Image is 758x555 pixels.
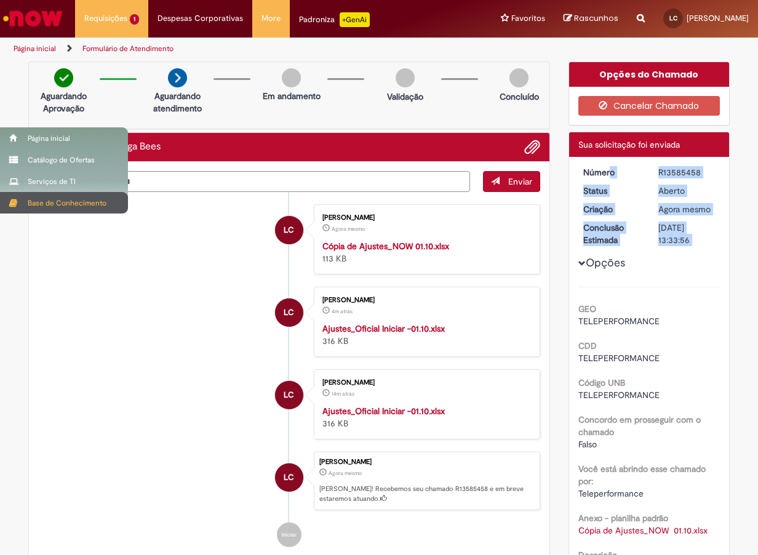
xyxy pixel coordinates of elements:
b: Código UNB [578,377,625,388]
div: R13585458 [658,166,716,178]
a: Download de Cópia de Ajustes_NOW 01.10.xlsx [578,525,708,536]
p: Validação [387,90,423,103]
img: check-circle-green.png [54,68,73,87]
time: 01/10/2025 11:29:43 [332,308,353,315]
div: [PERSON_NAME] [322,214,527,222]
dt: Status [574,185,650,197]
div: 316 KB [322,405,527,429]
li: LETICIA SOARES DE CARVALHO [38,452,540,511]
a: Rascunhos [564,13,618,25]
div: LETICIA SOARES DE CARVALHO [275,463,303,492]
span: Favoritos [511,12,545,25]
b: Concordo em prosseguir com o chamado [578,414,701,437]
img: img-circle-grey.png [509,68,529,87]
span: Teleperformance [578,488,644,499]
span: LC [284,215,294,245]
div: 113 KB [322,240,527,265]
b: Você está abrindo esse chamado por: [578,463,706,487]
b: Anexo - planilha padrão [578,513,668,524]
div: LETICIA SOARES DE CARVALHO [275,381,303,409]
a: Ajustes_Oficial Iniciar -01.10.xlsx [322,405,445,417]
div: 01/10/2025 11:33:53 [658,203,716,215]
img: img-circle-grey.png [282,68,301,87]
span: Agora mesmo [332,225,365,233]
span: 4m atrás [332,308,353,315]
b: CDD [578,340,597,351]
a: Formulário de Atendimento [82,44,174,54]
button: Enviar [483,171,540,192]
span: LC [284,380,294,410]
a: Cópia de Ajustes_NOW 01.10.xlsx [322,241,449,252]
div: [PERSON_NAME] [319,458,533,466]
a: Ajustes_Oficial Iniciar -01.10.xlsx [322,323,445,334]
span: Falso [578,439,597,450]
span: LC [284,463,294,492]
time: 01/10/2025 11:33:53 [658,204,711,215]
p: Aguardando atendimento [148,90,207,114]
dt: Conclusão Estimada [574,222,650,246]
div: 316 KB [322,322,527,347]
div: LETICIA SOARES DE CARVALHO [275,298,303,327]
span: 14m atrás [332,390,354,397]
p: [PERSON_NAME]! Recebemos seu chamado R13585458 e em breve estaremos atuando. [319,484,533,503]
a: Página inicial [14,44,56,54]
span: 1 [130,14,139,25]
p: Aguardando Aprovação [34,90,94,114]
div: Aberto [658,185,716,197]
span: TELEPERFORMANCE [578,316,660,327]
ul: Trilhas de página [9,38,496,60]
span: TELEPERFORMANCE [578,353,660,364]
span: Enviar [508,176,532,187]
span: LC [669,14,677,22]
b: GEO [578,303,596,314]
div: [PERSON_NAME] [322,297,527,304]
div: Padroniza [299,12,370,27]
span: Requisições [84,12,127,25]
dt: Criação [574,203,650,215]
span: Agora mesmo [329,469,362,477]
button: Cancelar Chamado [578,96,720,116]
span: [PERSON_NAME] [687,13,749,23]
img: img-circle-grey.png [396,68,415,87]
span: LC [284,298,294,327]
button: Adicionar anexos [524,139,540,155]
dt: Número [574,166,650,178]
img: ServiceNow [1,6,65,31]
time: 01/10/2025 11:20:11 [332,390,354,397]
time: 01/10/2025 11:33:53 [329,469,362,477]
p: Concluído [500,90,539,103]
p: +GenAi [340,12,370,27]
span: Agora mesmo [658,204,711,215]
textarea: Digite sua mensagem aqui... [38,171,470,192]
p: Em andamento [263,90,321,102]
span: TELEPERFORMANCE [578,389,660,401]
span: Despesas Corporativas [158,12,243,25]
div: Opções do Chamado [569,62,730,87]
img: arrow-next.png [168,68,187,87]
span: Sua solicitação foi enviada [578,139,680,150]
div: LETICIA SOARES DE CARVALHO [275,216,303,244]
time: 01/10/2025 11:33:50 [332,225,365,233]
div: [DATE] 13:33:56 [658,222,716,246]
div: [PERSON_NAME] [322,379,527,386]
span: Rascunhos [574,12,618,24]
span: More [261,12,281,25]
